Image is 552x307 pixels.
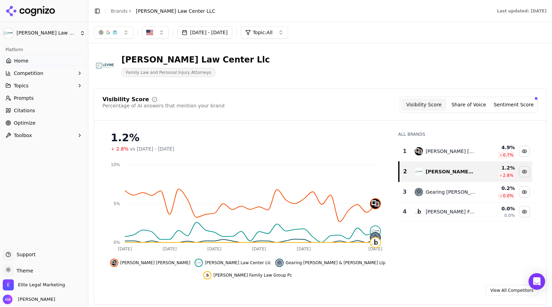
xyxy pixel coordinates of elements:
nav: breadcrumb [111,8,215,15]
span: Theme [14,268,33,274]
span: [PERSON_NAME] Law Center LLC [17,30,77,36]
tr: 3gearing rackner & mcgrath llpGearing [PERSON_NAME] & [PERSON_NAME] Llp0.2%0.0%Hide gearing rackn... [399,182,532,202]
tspan: 10% [111,162,120,167]
span: Citations [14,107,35,114]
img: jill brite family law group pc [205,272,210,278]
img: gearing rackner & mcgrath llp [277,260,282,266]
a: Brands [111,8,128,14]
button: Hide gearing rackner & mcgrath llp data [519,186,530,198]
div: 4.9 % [481,144,515,151]
img: goldberg jones [111,260,117,266]
img: jill brite family law group pc [415,208,423,216]
button: Share of Voice [446,98,491,111]
img: Levine Law Center LLC [94,55,116,77]
img: US [146,29,153,36]
button: Topics [3,80,85,91]
span: [PERSON_NAME] Law Center LLC [136,8,215,15]
span: Topic: All [253,29,273,36]
button: Hide goldberg jones data [519,146,530,157]
a: Citations [3,105,85,116]
button: Hide jill brite family law group pc data [519,206,530,217]
span: 0.7 % [503,152,514,158]
div: [PERSON_NAME] Law Center Llc [121,54,270,65]
a: Optimize [3,117,85,128]
img: jill brite family law group pc [371,238,380,247]
tspan: [DATE] [118,247,132,251]
img: goldberg jones [415,147,423,155]
div: Open Intercom Messenger [529,273,545,290]
tr: 1goldberg jones[PERSON_NAME] [PERSON_NAME]4.9%0.7%Hide goldberg jones data [399,141,532,162]
div: [PERSON_NAME] Family Law Group Pc [426,208,475,215]
span: 0.0 % [503,193,514,199]
button: Hide gearing rackner & mcgrath llp data [275,259,385,267]
div: 4 [402,208,407,216]
div: Last updated: [DATE] [497,8,546,14]
div: All Brands [398,132,532,137]
span: Competition [14,70,43,77]
img: gearing rackner & mcgrath llp [415,188,423,196]
button: Hide levine law center llc data [519,166,530,177]
span: [PERSON_NAME] Law Center Llc [205,260,271,266]
tspan: [DATE] [162,247,177,251]
span: 0.0% [504,213,515,218]
span: Family Law and Personal Injury Attorneys [121,68,216,77]
tspan: [DATE] [368,247,383,251]
span: Elite Legal Marketing [18,282,65,288]
tspan: [DATE] [252,247,266,251]
button: Visibility Score [402,98,446,111]
img: Alex Morris [3,295,12,304]
div: Percentage of AI answers that mention your brand [102,102,225,109]
img: gearing rackner & mcgrath llp [371,233,380,242]
span: 2.8 % [503,173,514,178]
span: Optimize [14,119,36,126]
span: 2.8% [116,145,129,152]
img: levine law center llc [196,260,201,266]
tspan: [DATE] [297,247,311,251]
button: Open organization switcher [3,279,65,290]
img: Levine Law Center LLC [3,28,14,39]
div: [PERSON_NAME] Law Center Llc [426,168,475,175]
tr: 2levine law center llc[PERSON_NAME] Law Center Llc1.2%2.8%Hide levine law center llc data [399,162,532,182]
span: [PERSON_NAME] [PERSON_NAME] [120,260,190,266]
button: Toolbox [3,130,85,141]
div: Platform [3,44,85,55]
button: Competition [3,68,85,79]
div: 1.2 % [481,164,515,171]
button: Sentiment Score [491,98,536,111]
a: View All Competitors [486,285,538,296]
span: Home [14,57,28,64]
button: [DATE] - [DATE] [177,26,232,39]
div: 3 [402,188,407,196]
div: 1.2% [111,132,384,144]
div: 0.0 % [481,205,515,212]
button: Open user button [3,295,55,304]
span: [PERSON_NAME] Family Law Group Pc [214,272,292,278]
div: Data table [398,141,532,221]
button: Hide jill brite family law group pc data [203,271,292,279]
div: 0.2 % [481,185,515,192]
img: levine law center llc [415,167,423,176]
tspan: [DATE] [207,247,221,251]
button: Hide goldberg jones data [110,259,190,267]
a: Home [3,55,85,66]
a: Prompts [3,93,85,104]
div: 2 [402,167,407,176]
span: [PERSON_NAME] [15,296,55,303]
span: Toolbox [14,132,32,139]
tr: 4jill brite family law group pc[PERSON_NAME] Family Law Group Pc0.0%0.0%Hide jill brite family la... [399,202,532,221]
span: Gearing [PERSON_NAME] & [PERSON_NAME] Llp [286,260,385,266]
span: Prompts [14,95,34,102]
tspan: 5% [114,201,120,206]
button: Hide levine law center llc data [195,259,271,267]
div: Gearing [PERSON_NAME] & [PERSON_NAME] Llp [426,189,475,195]
tspan: 0% [114,240,120,245]
span: Topics [14,82,29,89]
div: 1 [402,147,407,155]
div: [PERSON_NAME] [PERSON_NAME] [426,148,475,155]
img: Elite Legal Marketing [3,279,14,290]
span: Support [14,251,36,258]
span: vs [DATE] - [DATE] [130,145,175,152]
img: levine law center llc [371,226,380,236]
img: goldberg jones [371,199,380,209]
div: Visibility Score [102,97,149,102]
